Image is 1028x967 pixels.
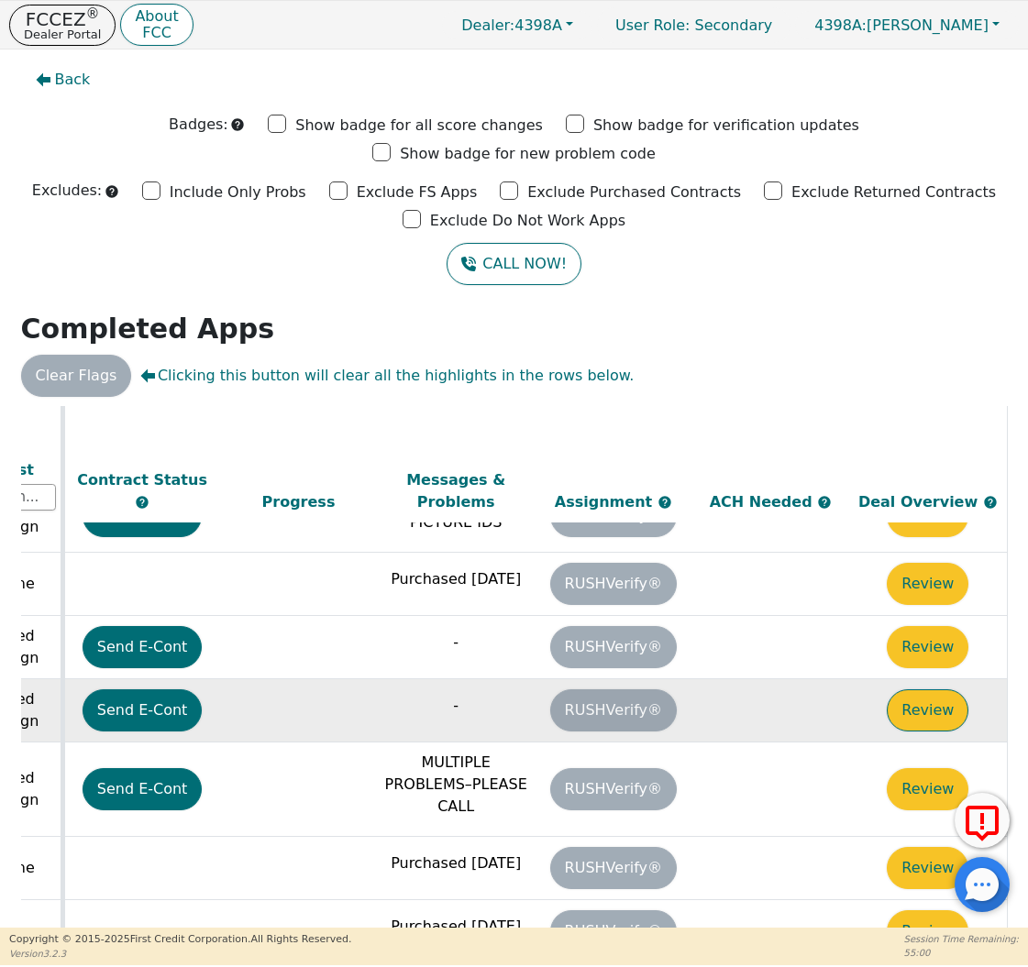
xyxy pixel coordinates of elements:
button: CALL NOW! [447,243,581,285]
p: Dealer Portal [24,28,101,40]
button: Review [887,563,968,605]
button: Dealer:4398A [442,11,592,39]
p: Include Only Probs [170,181,306,203]
strong: Completed Apps [21,313,275,345]
p: FCC [135,26,178,40]
p: Excludes: [32,180,102,202]
p: Show badge for new problem code [400,143,656,165]
p: Session Time Remaining: [904,932,1019,946]
button: AboutFCC [120,4,193,47]
button: Report Error to FCC [955,793,1010,848]
button: 4398A:[PERSON_NAME] [795,11,1019,39]
button: FCCEZ®Dealer Portal [9,5,116,46]
p: Exclude FS Apps [357,181,478,203]
button: Review [887,847,968,889]
button: Send E-Cont [83,626,203,668]
p: Show badge for all score changes [295,115,543,137]
span: ACH Needed [710,492,818,510]
p: - [381,695,530,717]
button: Review [887,768,968,810]
span: 4398A: [814,16,867,34]
a: User Role: Secondary [597,7,790,43]
p: FCCEZ [24,10,101,28]
button: Review [887,910,968,952]
button: Review [887,689,968,731]
p: Secondary [597,7,790,43]
sup: ® [86,5,100,22]
button: Review [887,626,968,668]
button: Back [21,59,105,101]
p: Exclude Do Not Work Apps [430,210,625,232]
span: [PERSON_NAME] [814,16,989,34]
p: Badges: [169,114,228,136]
p: Version 3.2.3 [9,947,351,961]
p: Exclude Purchased Contracts [527,181,741,203]
p: MULTIPLE PROBLEMS–PLEASE CALL [381,752,530,818]
p: Purchased [DATE] [381,916,530,938]
span: 4398A [461,16,562,34]
span: All Rights Reserved. [250,933,351,945]
span: Back [55,69,91,91]
p: Copyright © 2015- 2025 First Credit Corporation. [9,932,351,948]
p: - [381,632,530,654]
p: Show badge for verification updates [593,115,859,137]
p: Purchased [DATE] [381,852,530,874]
button: Send E-Cont [83,689,203,731]
p: About [135,9,178,24]
span: Assignment [555,492,658,510]
p: Exclude Returned Contracts [791,181,996,203]
span: Contract Status [77,470,207,488]
div: Messages & Problems [381,468,530,512]
span: Deal Overview [858,492,998,510]
span: Dealer: [461,16,514,34]
div: Progress [225,490,373,512]
p: 55:00 [904,946,1019,960]
span: User Role : [615,16,690,34]
p: Purchased [DATE] [381,568,530,590]
button: Send E-Cont [83,768,203,810]
span: Clicking this button will clear all the highlights in the rows below. [140,365,634,387]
